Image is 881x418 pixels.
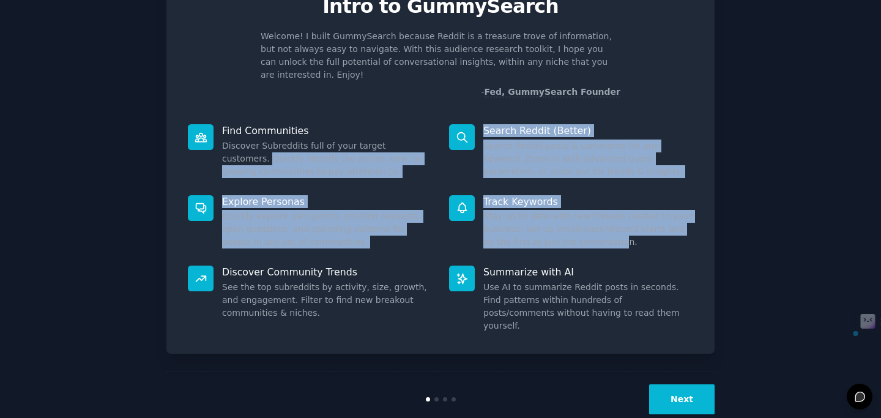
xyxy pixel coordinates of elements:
[484,87,620,97] a: Fed, GummySearch Founder
[483,140,693,178] dd: Search Reddit posts & comments for any keyword. Zoom in with advanced query parameters, or zoom o...
[483,124,693,137] p: Search Reddit (Better)
[483,266,693,278] p: Summarize with AI
[483,281,693,332] dd: Use AI to summarize Reddit posts in seconds. Find patterns within hundreds of posts/comments with...
[222,210,432,248] dd: Quickly explore pain points, solution requests, open questions, and spending patterns for people ...
[222,195,432,208] p: Explore Personas
[481,86,620,99] div: -
[261,30,620,81] p: Welcome! I built GummySearch because Reddit is a treasure trove of information, but not always ea...
[483,195,693,208] p: Track Keywords
[483,210,693,248] dd: Stay up to date with new threads related to your business. Set up email/slack/discord alerts and ...
[222,124,432,137] p: Find Communities
[649,384,715,414] button: Next
[222,140,432,178] dd: Discover Subreddits full of your target customers. Quickly identify the active, new, or growing c...
[222,266,432,278] p: Discover Community Trends
[222,281,432,319] dd: See the top subreddits by activity, size, growth, and engagement. Filter to find new breakout com...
